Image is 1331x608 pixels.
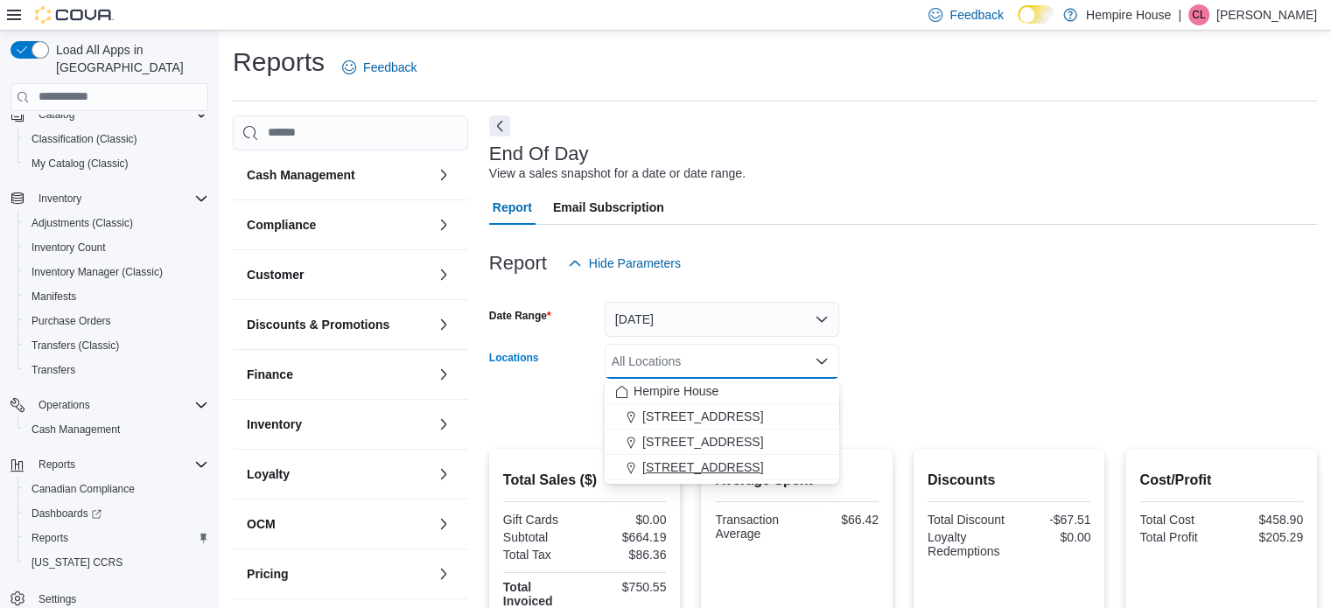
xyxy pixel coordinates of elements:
h3: Compliance [247,216,316,234]
a: Classification (Classic) [25,129,144,150]
a: Dashboards [18,501,215,526]
span: [STREET_ADDRESS] [642,458,763,476]
button: [US_STATE] CCRS [18,550,215,575]
span: Load All Apps in [GEOGRAPHIC_DATA] [49,41,208,76]
span: Purchase Orders [32,314,111,328]
button: [STREET_ADDRESS] [605,404,839,430]
a: Inventory Manager (Classic) [25,262,170,283]
button: Transfers [18,358,215,382]
h2: Cost/Profit [1139,470,1303,491]
button: Reports [18,526,215,550]
h2: Discounts [928,470,1091,491]
button: Inventory Count [18,235,215,260]
a: Inventory Count [25,237,113,258]
span: My Catalog (Classic) [25,153,208,174]
div: $205.29 [1225,530,1303,544]
button: Loyalty [433,464,454,485]
div: View a sales snapshot for a date or date range. [489,164,746,183]
a: Transfers (Classic) [25,335,126,356]
button: [STREET_ADDRESS] [605,430,839,455]
input: Dark Mode [1018,5,1054,24]
div: Choose from the following options [605,379,839,480]
button: Customer [433,264,454,285]
span: Dashboards [25,503,208,524]
span: Email Subscription [553,190,664,225]
button: Purchase Orders [18,309,215,333]
button: Canadian Compliance [18,477,215,501]
h3: Discounts & Promotions [247,316,389,333]
span: Operations [32,395,208,416]
span: Hempire House [634,382,718,400]
button: Pricing [247,565,430,583]
button: Discounts & Promotions [247,316,430,333]
strong: Total Invoiced [503,580,553,608]
button: Finance [247,366,430,383]
button: Customer [247,266,430,283]
button: OCM [247,515,430,533]
span: Inventory [39,192,81,206]
button: Cash Management [18,417,215,442]
div: Gift Cards [503,513,581,527]
h3: Pricing [247,565,288,583]
button: OCM [433,514,454,535]
span: Catalog [32,104,208,125]
button: Inventory [4,186,215,211]
span: My Catalog (Classic) [32,157,129,171]
div: $86.36 [588,548,666,562]
a: Feedback [335,50,424,85]
a: Reports [25,528,75,549]
span: Transfers [32,363,75,377]
span: Manifests [32,290,76,304]
label: Date Range [489,309,551,323]
button: Catalog [4,102,215,127]
div: Total Profit [1139,530,1217,544]
button: Reports [32,454,82,475]
div: Total Discount [928,513,1005,527]
button: Close list of options [815,354,829,368]
button: My Catalog (Classic) [18,151,215,176]
span: Report [493,190,532,225]
div: $66.42 [801,513,879,527]
p: Hempire House [1086,4,1171,25]
span: Reports [32,531,68,545]
button: Next [489,115,510,136]
span: Settings [39,592,76,606]
div: Chris Lochan [1188,4,1209,25]
button: Loyalty [247,465,430,483]
div: $0.00 [1012,530,1090,544]
span: [STREET_ADDRESS] [642,433,763,451]
span: Inventory [32,188,208,209]
span: Feedback [949,6,1003,24]
button: Compliance [433,214,454,235]
h3: Cash Management [247,166,355,184]
span: Dashboards [32,507,102,521]
h3: Loyalty [247,465,290,483]
button: Compliance [247,216,430,234]
div: Loyalty Redemptions [928,530,1005,558]
a: Purchase Orders [25,311,118,332]
span: Canadian Compliance [25,479,208,500]
span: Transfers (Classic) [25,335,208,356]
a: Canadian Compliance [25,479,142,500]
h3: Inventory [247,416,302,433]
div: Total Tax [503,548,581,562]
h3: End Of Day [489,143,589,164]
span: Purchase Orders [25,311,208,332]
div: $750.55 [588,580,666,594]
h1: Reports [233,45,325,80]
button: Pricing [433,563,454,584]
span: Inventory Count [25,237,208,258]
a: Transfers [25,360,82,381]
span: Washington CCRS [25,552,208,573]
span: Catalog [39,108,74,122]
span: Classification (Classic) [32,132,137,146]
button: Inventory [433,414,454,435]
span: [STREET_ADDRESS] [642,408,763,425]
span: Manifests [25,286,208,307]
a: [US_STATE] CCRS [25,552,130,573]
button: Operations [32,395,97,416]
button: [DATE] [605,302,839,337]
span: Cash Management [25,419,208,440]
span: CL [1192,4,1205,25]
h3: Report [489,253,547,274]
